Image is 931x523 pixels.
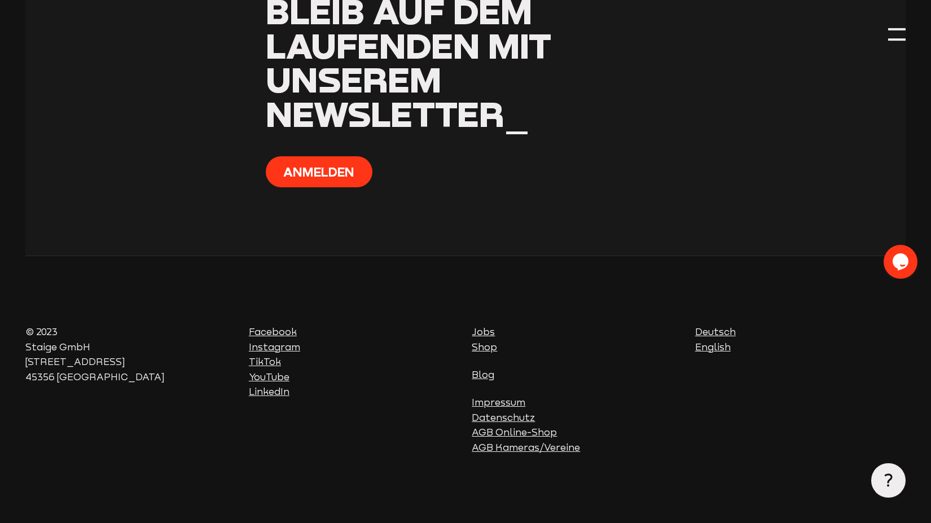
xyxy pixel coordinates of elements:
p: © 2023 Staige GmbH [STREET_ADDRESS] 45356 [GEOGRAPHIC_DATA] [25,324,236,384]
a: Blog [472,369,494,380]
a: Facebook [249,326,297,337]
a: Instagram [249,341,300,353]
span: Newsletter_ [266,93,529,135]
a: LinkedIn [249,386,289,397]
a: Deutsch [695,326,736,337]
a: AGB Kameras/Vereine [472,442,580,453]
iframe: chat widget [884,245,920,279]
a: Shop [472,341,497,353]
a: English [695,341,731,353]
a: YouTube [249,371,289,383]
a: Datenschutz [472,412,535,423]
a: TikTok [249,356,281,367]
a: Jobs [472,326,495,337]
a: Impressum [472,397,525,408]
a: AGB Online-Shop [472,427,557,438]
button: Anmelden [266,156,372,187]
